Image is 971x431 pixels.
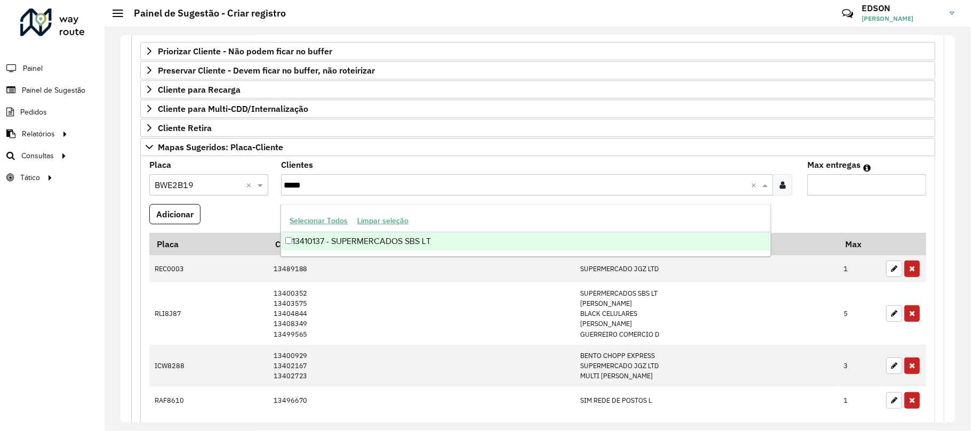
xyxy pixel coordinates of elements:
[22,85,85,96] span: Painel de Sugestão
[268,282,575,345] td: 13400352 13403575 13404844 13408349 13499565
[863,164,871,172] em: Máximo de clientes que serão colocados na mesma rota com os clientes informados
[836,2,859,25] a: Contato Rápido
[140,138,935,156] a: Mapas Sugeridos: Placa-Cliente
[838,233,881,255] th: Max
[268,345,575,387] td: 13400929 13402167 13402723
[149,345,268,387] td: ICW8288
[281,232,770,250] div: 13410137 - SUPERMERCADOS SBS LT
[268,255,575,283] td: 13489188
[20,107,47,118] span: Pedidos
[149,255,268,283] td: REC0003
[140,42,935,60] a: Priorizar Cliente - Não podem ficar no buffer
[575,387,838,414] td: SIM REDE DE POSTOS L
[838,387,881,414] td: 1
[158,47,332,55] span: Priorizar Cliente - Não podem ficar no buffer
[352,213,413,229] button: Limpar seleção
[838,282,881,345] td: 5
[862,3,942,13] h3: EDSON
[285,213,352,229] button: Selecionar Todos
[268,233,575,255] th: Código Cliente
[575,345,838,387] td: BENTO CHOPP EXPRESS SUPERMERCADO JGZ LTD MULTI [PERSON_NAME]
[158,143,283,151] span: Mapas Sugeridos: Placa-Cliente
[149,204,200,224] button: Adicionar
[123,7,286,19] h2: Painel de Sugestão - Criar registro
[158,124,212,132] span: Cliente Retira
[838,255,881,283] td: 1
[158,104,308,113] span: Cliente para Multi-CDD/Internalização
[575,282,838,345] td: SUPERMERCADOS SBS LT [PERSON_NAME] BLACK CELULARES [PERSON_NAME] GUERREIRO COMERCIO D
[751,178,760,191] span: Clear all
[140,61,935,79] a: Preservar Cliente - Devem ficar no buffer, não roteirizar
[280,204,771,257] ng-dropdown-panel: Options list
[268,387,575,414] td: 13496670
[149,158,171,171] label: Placa
[140,80,935,99] a: Cliente para Recarga
[246,178,255,191] span: Clear all
[20,172,40,183] span: Tático
[140,119,935,137] a: Cliente Retira
[575,255,838,283] td: SUPERMERCADO JGZ LTD
[149,387,268,414] td: RAF8610
[21,150,54,161] span: Consultas
[22,128,55,140] span: Relatórios
[23,63,43,74] span: Painel
[862,14,942,23] span: [PERSON_NAME]
[149,233,268,255] th: Placa
[149,282,268,345] td: RLI8J87
[281,158,313,171] label: Clientes
[838,345,881,387] td: 3
[807,158,861,171] label: Max entregas
[158,85,240,94] span: Cliente para Recarga
[140,100,935,118] a: Cliente para Multi-CDD/Internalização
[158,66,375,75] span: Preservar Cliente - Devem ficar no buffer, não roteirizar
